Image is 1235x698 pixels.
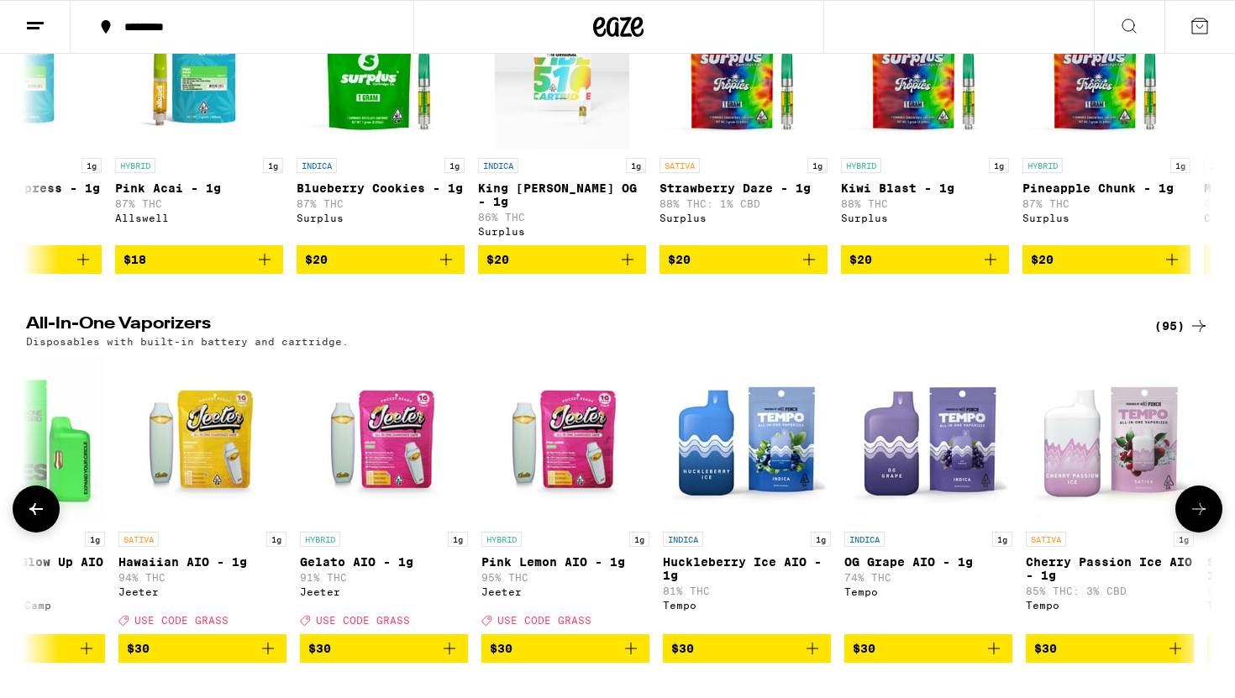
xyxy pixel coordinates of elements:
[1022,198,1190,209] p: 87% THC
[481,532,522,547] p: HYBRID
[497,615,591,626] span: USE CODE GRASS
[844,355,1012,634] a: Open page for OG Grape AIO - 1g from Tempo
[478,226,646,237] div: Surplus
[1022,158,1063,173] p: HYBRID
[478,212,646,223] p: 86% THC
[841,213,1009,223] div: Surplus
[316,615,410,626] span: USE CODE GRASS
[490,642,512,655] span: $30
[663,600,831,611] div: Tempo
[668,253,691,266] span: $20
[660,181,828,195] p: Strawberry Daze - 1g
[123,253,146,266] span: $18
[486,253,509,266] span: $20
[118,532,159,547] p: SATIVA
[481,572,649,583] p: 95% THC
[134,615,229,626] span: USE CODE GRASS
[1022,213,1190,223] div: Surplus
[297,181,465,195] p: Blueberry Cookies - 1g
[989,158,1009,173] p: 1g
[115,158,155,173] p: HYBRID
[663,585,831,596] p: 81% THC
[1170,158,1190,173] p: 1g
[844,355,1012,523] img: Tempo - OG Grape AIO - 1g
[844,572,1012,583] p: 74% THC
[660,158,700,173] p: SATIVA
[663,555,831,582] p: Huckleberry Ice AIO - 1g
[448,532,468,547] p: 1g
[853,642,875,655] span: $30
[992,532,1012,547] p: 1g
[660,213,828,223] div: Surplus
[308,642,331,655] span: $30
[844,634,1012,663] button: Add to bag
[841,181,1009,195] p: Kiwi Blast - 1g
[115,245,283,274] button: Add to bag
[481,634,649,663] button: Add to bag
[300,634,468,663] button: Add to bag
[626,158,646,173] p: 1g
[481,586,649,597] div: Jeeter
[127,642,150,655] span: $30
[81,158,102,173] p: 1g
[115,198,283,209] p: 87% THC
[481,355,649,634] a: Open page for Pink Lemon AIO - 1g from Jeeter
[300,355,468,523] img: Jeeter - Gelato AIO - 1g
[849,253,872,266] span: $20
[118,586,286,597] div: Jeeter
[115,213,283,223] div: Allswell
[1026,532,1066,547] p: SATIVA
[115,181,283,195] p: Pink Acai - 1g
[481,555,649,569] p: Pink Lemon AIO - 1g
[841,198,1009,209] p: 88% THC
[1026,355,1194,523] img: Tempo - Cherry Passion Ice AIO - 1g
[297,213,465,223] div: Surplus
[478,245,646,274] button: Add to bag
[1174,532,1194,547] p: 1g
[1026,634,1194,663] button: Add to bag
[297,245,465,274] button: Add to bag
[300,586,468,597] div: Jeeter
[263,158,283,173] p: 1g
[807,158,828,173] p: 1g
[1026,600,1194,611] div: Tempo
[1026,355,1194,634] a: Open page for Cherry Passion Ice AIO - 1g from Tempo
[85,532,105,547] p: 1g
[118,572,286,583] p: 94% THC
[844,555,1012,569] p: OG Grape AIO - 1g
[266,532,286,547] p: 1g
[297,158,337,173] p: INDICA
[118,355,286,523] img: Jeeter - Hawaiian AIO - 1g
[660,245,828,274] button: Add to bag
[663,532,703,547] p: INDICA
[10,12,121,25] span: Hi. Need any help?
[478,181,646,208] p: King [PERSON_NAME] OG - 1g
[118,555,286,569] p: Hawaiian AIO - 1g
[1154,316,1209,336] a: (95)
[481,355,649,523] img: Jeeter - Pink Lemon AIO - 1g
[305,253,328,266] span: $20
[1022,245,1190,274] button: Add to bag
[26,316,1127,336] h2: All-In-One Vaporizers
[663,355,831,634] a: Open page for Huckleberry Ice AIO - 1g from Tempo
[663,355,831,523] img: Tempo - Huckleberry Ice AIO - 1g
[663,634,831,663] button: Add to bag
[300,555,468,569] p: Gelato AIO - 1g
[841,158,881,173] p: HYBRID
[671,642,694,655] span: $30
[297,198,465,209] p: 87% THC
[118,355,286,634] a: Open page for Hawaiian AIO - 1g from Jeeter
[1026,555,1194,582] p: Cherry Passion Ice AIO - 1g
[478,158,518,173] p: INDICA
[1034,642,1057,655] span: $30
[811,532,831,547] p: 1g
[844,586,1012,597] div: Tempo
[1022,181,1190,195] p: Pineapple Chunk - 1g
[118,634,286,663] button: Add to bag
[629,532,649,547] p: 1g
[1026,585,1194,596] p: 85% THC: 3% CBD
[444,158,465,173] p: 1g
[26,336,349,347] p: Disposables with built-in battery and cartridge.
[300,532,340,547] p: HYBRID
